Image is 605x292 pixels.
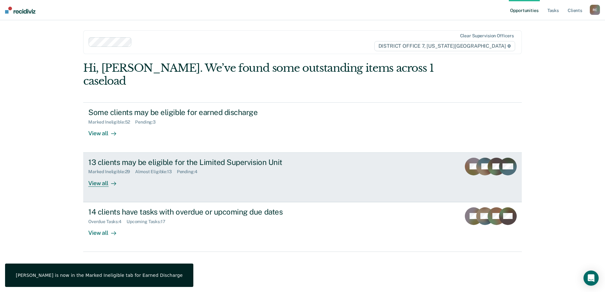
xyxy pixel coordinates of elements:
div: Overdue Tasks : 4 [88,219,127,224]
div: View all [88,174,124,187]
div: Hi, [PERSON_NAME]. We’ve found some outstanding items across 1 caseload [83,62,434,88]
a: 13 clients may be eligible for the Limited Supervision UnitMarked Ineligible:29Almost Eligible:13... [83,153,522,202]
a: Some clients may be eligible for earned dischargeMarked Ineligible:52Pending:3View all [83,102,522,152]
div: Some clients may be eligible for earned discharge [88,108,310,117]
img: Recidiviz [5,7,35,14]
div: Clear supervision officers [460,33,514,39]
div: View all [88,224,124,236]
div: Open Intercom Messenger [583,271,599,286]
div: Almost Eligible : 13 [135,169,177,174]
div: Marked Ineligible : 29 [88,169,135,174]
div: Pending : 3 [135,119,161,125]
div: Pending : 4 [177,169,203,174]
div: 14 clients have tasks with overdue or upcoming due dates [88,207,310,216]
a: 14 clients have tasks with overdue or upcoming due datesOverdue Tasks:4Upcoming Tasks:17View all [83,202,522,252]
div: View all [88,125,124,137]
div: [PERSON_NAME] is now in the Marked Ineligible tab for Earned Discharge [16,272,183,278]
div: Marked Ineligible : 52 [88,119,135,125]
span: DISTRICT OFFICE 7, [US_STATE][GEOGRAPHIC_DATA] [374,41,515,51]
button: RC [590,5,600,15]
div: 13 clients may be eligible for the Limited Supervision Unit [88,158,310,167]
div: Upcoming Tasks : 17 [127,219,171,224]
div: R C [590,5,600,15]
